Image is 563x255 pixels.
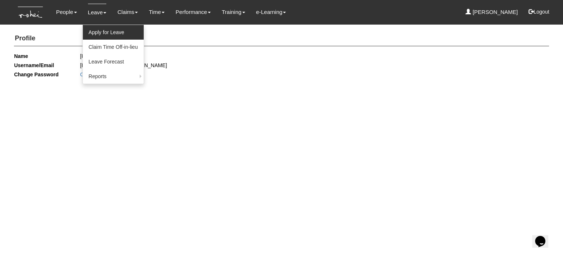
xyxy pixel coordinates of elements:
a: Training [222,4,245,21]
dd: [EMAIL_ADDRESS][DOMAIN_NAME] [80,61,276,70]
a: Change Password [80,72,122,77]
a: Time [149,4,165,21]
dt: Name [14,52,28,61]
dt: Username/Email [14,61,54,70]
a: Reports [83,69,144,84]
h4: Profile [14,31,549,46]
a: People [56,4,77,21]
a: Claim Time Off-in-lieu [83,40,144,54]
dd: [PERSON_NAME] [80,52,276,61]
button: Logout [523,3,555,21]
a: Leave [88,4,107,21]
iframe: chat widget [532,226,556,248]
a: [PERSON_NAME] [466,4,518,21]
a: e-Learning [256,4,286,21]
a: Claims [117,4,138,21]
dt: Change Password [14,70,58,79]
a: Apply for Leave [83,25,144,40]
a: Leave Forecast [83,54,144,69]
a: Performance [176,4,211,21]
